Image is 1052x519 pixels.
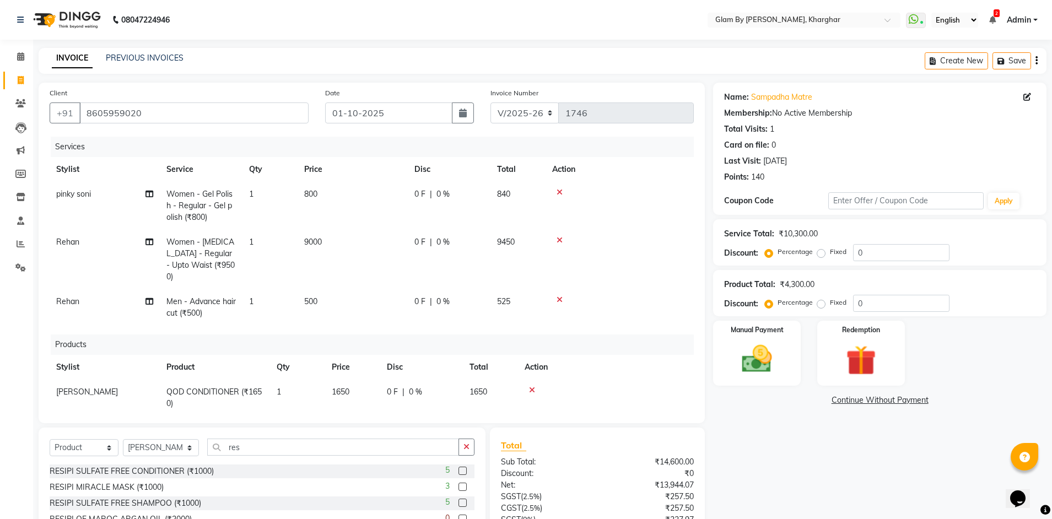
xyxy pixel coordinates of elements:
[50,498,201,509] div: RESIPI SULFATE FREE SHAMPOO (₹1000)
[160,157,242,182] th: Service
[724,139,769,151] div: Card on file:
[325,355,380,380] th: Price
[546,157,694,182] th: Action
[493,491,597,502] div: ( )
[751,91,812,103] a: Sampadha Matre
[490,157,546,182] th: Total
[304,237,322,247] span: 9000
[828,192,984,209] input: Enter Offer / Coupon Code
[925,52,988,69] button: Create New
[751,171,764,183] div: 140
[842,325,880,335] label: Redemption
[988,193,1019,209] button: Apply
[430,236,432,248] span: |
[304,296,317,306] span: 500
[715,394,1044,406] a: Continue Without Payment
[524,504,540,512] span: 2.5%
[51,334,702,355] div: Products
[436,188,450,200] span: 0 %
[56,387,118,397] span: [PERSON_NAME]
[56,189,91,199] span: pinky soni
[1007,14,1031,26] span: Admin
[778,247,813,257] label: Percentage
[166,189,233,222] span: Women - Gel Polish - Regular - Gel polish (₹800)
[50,102,80,123] button: +91
[780,279,814,290] div: ₹4,300.00
[332,387,349,397] span: 1650
[597,479,702,491] div: ₹13,944.07
[166,296,236,318] span: Men - Advance hair cut (₹500)
[724,155,761,167] div: Last Visit:
[501,503,521,513] span: CGST
[50,466,214,477] div: RESIPI SULFATE FREE CONDITIONER (₹1000)
[497,189,510,199] span: 840
[493,479,597,491] div: Net:
[597,456,702,468] div: ₹14,600.00
[52,48,93,68] a: INVOICE
[409,386,422,398] span: 0 %
[50,482,164,493] div: RESIPI MIRACLE MASK (₹1000)
[493,456,597,468] div: Sub Total:
[436,296,450,307] span: 0 %
[518,355,694,380] th: Action
[56,237,79,247] span: Rehan
[724,298,758,310] div: Discount:
[166,387,262,408] span: QOD CONDITIONER (₹1650)
[50,355,160,380] th: Stylist
[770,123,774,135] div: 1
[106,53,184,63] a: PREVIOUS INVOICES
[470,387,487,397] span: 1650
[724,171,749,183] div: Points:
[493,502,597,514] div: ( )
[207,439,460,456] input: Search or Scan
[994,9,1000,17] span: 2
[50,157,160,182] th: Stylist
[56,296,79,306] span: Rehan
[501,491,521,501] span: SGST
[408,157,490,182] th: Disc
[28,4,104,35] img: logo
[830,298,846,307] label: Fixed
[445,464,450,476] span: 5
[523,492,540,501] span: 2.5%
[1006,475,1041,508] iframe: chat widget
[724,107,1035,119] div: No Active Membership
[731,325,784,335] label: Manual Payment
[298,157,408,182] th: Price
[249,237,253,247] span: 1
[724,107,772,119] div: Membership:
[160,355,270,380] th: Product
[497,237,515,247] span: 9450
[497,296,510,306] span: 525
[270,355,325,380] th: Qty
[79,102,309,123] input: Search by Name/Mobile/Email/Code
[242,157,298,182] th: Qty
[724,123,768,135] div: Total Visits:
[445,480,450,492] span: 3
[414,236,425,248] span: 0 F
[414,188,425,200] span: 0 F
[778,298,813,307] label: Percentage
[597,502,702,514] div: ₹257.50
[779,228,818,240] div: ₹10,300.00
[249,296,253,306] span: 1
[501,440,526,451] span: Total
[166,237,235,282] span: Women - [MEDICAL_DATA] - Regular - Upto Waist (₹9500)
[732,342,781,376] img: _cash.svg
[445,496,450,508] span: 5
[277,387,281,397] span: 1
[50,88,67,98] label: Client
[724,279,775,290] div: Product Total:
[430,296,432,307] span: |
[463,355,518,380] th: Total
[837,342,886,379] img: _gift.svg
[402,386,404,398] span: |
[724,247,758,259] div: Discount:
[436,236,450,248] span: 0 %
[763,155,787,167] div: [DATE]
[414,296,425,307] span: 0 F
[830,247,846,257] label: Fixed
[493,468,597,479] div: Discount:
[430,188,432,200] span: |
[51,137,702,157] div: Services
